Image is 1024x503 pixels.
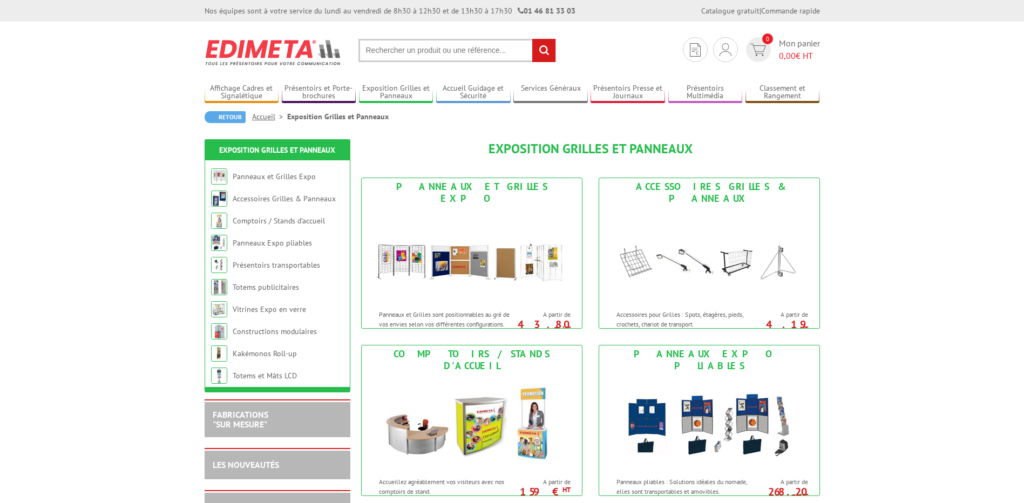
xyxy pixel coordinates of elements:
input: Rechercher un produit ou une référence... [358,39,556,62]
span: A partir de [753,478,808,486]
div: Comptoirs / Stands d'accueil [364,348,579,372]
span: € HT [779,50,820,62]
input: rechercher [532,39,555,62]
a: Présentoirs transportables [233,260,320,270]
p: 268.20 € [748,488,808,501]
img: Panneaux et Grilles Expo [372,207,572,304]
li: Exposition Grilles et Panneaux [287,111,389,122]
a: Exposition Grilles et Panneaux [219,145,335,155]
a: Accueil [252,112,287,121]
a: Services Généraux [513,84,588,101]
a: Accessoires Grilles & Panneaux [233,194,336,203]
div: | [701,5,820,16]
sup: HT [562,485,571,494]
img: devis rapide [750,44,766,56]
a: Totems publicitaires [233,282,299,292]
div: Accessoires Grilles & Panneaux [602,181,817,205]
img: Totems publicitaires [211,279,227,295]
h1: Exposition Grilles et Panneaux [361,142,820,156]
a: Présentoirs Multimédia [668,84,743,101]
img: Totems et Mâts LCD [211,368,227,384]
img: Comptoirs / Stands d'accueil [211,213,227,229]
img: Constructions modulaires [211,323,227,339]
img: Présentoirs transportables [211,257,227,273]
a: Accessoires Grilles & Panneaux Accessoires Grilles & Panneaux Accessoires pour Grilles : Spots, é... [599,178,820,329]
div: Panneaux Expo pliables [602,348,817,372]
a: Accueil Guidage et Sécurité [436,84,511,101]
a: Totems et Mâts LCD [233,371,297,380]
a: devis rapide 0 Mon panier 0,00€ HT [743,37,820,62]
sup: HT [562,324,571,334]
a: Exposition Grilles et Panneaux [359,84,433,101]
span: A partir de [753,310,808,319]
a: Catalogue gratuit [701,6,759,16]
span: 0 [762,33,773,44]
sup: HT [800,324,808,334]
a: Comptoirs / Stands d'accueil [233,216,325,226]
a: LES NOUVEAUTÉS [213,459,279,470]
a: Panneaux et Grilles Expo Panneaux et Grilles Expo Panneaux et Grilles sont positionnables au gré ... [361,178,582,329]
a: Comptoirs / Stands d'accueil Comptoirs / Stands d'accueil Accueillez agréablement vos visiteurs a... [361,345,582,496]
a: Constructions modulaires [233,327,317,336]
a: Commande rapide [761,6,820,16]
p: 43.80 € [510,321,571,334]
img: Panneaux Expo pliables [211,235,227,251]
sup: HT [800,492,808,501]
a: Panneaux Expo pliables Panneaux Expo pliables Panneaux pliables : Solutions idéales du nomade, el... [599,345,820,496]
a: Présentoirs Presse et Journaux [591,84,665,101]
img: devis rapide [690,43,701,57]
div: Nos équipes sont à votre service du lundi au vendredi de 8h30 à 12h30 et de 13h30 à 17h30 [205,5,575,16]
a: Affichage Cadres et Signalétique [205,84,279,101]
img: Edimeta [205,32,342,72]
a: Kakémonos Roll-up [233,349,297,358]
img: Comptoirs / Stands d'accueil [372,375,572,472]
img: Accessoires Grilles & Panneaux [609,207,809,304]
img: Panneaux et Grilles Expo [211,168,227,185]
p: Accessoires pour Grilles : Spots, étagères, pieds, crochets, chariot de transport [616,310,750,328]
a: Classement et Rangement [745,84,820,101]
p: 159 € [510,488,571,495]
div: Panneaux et Grilles Expo [364,181,579,205]
a: Retour [205,111,246,123]
img: Accessoires Grilles & Panneaux [211,191,227,207]
a: FABRICATIONS"Sur Mesure" [213,409,268,430]
img: devis rapide [720,43,731,56]
a: Panneaux et Grilles Expo [233,172,316,181]
img: Panneaux Expo pliables [609,375,809,472]
span: Mon panier [779,37,820,62]
strong: 01 46 81 33 03 [518,6,575,16]
img: Kakémonos Roll-up [211,345,227,362]
p: 4.19 € [748,321,808,334]
a: Panneaux Expo pliables [233,238,312,248]
span: 0,00 [779,50,796,61]
span: A partir de [516,478,571,486]
span: A partir de [516,310,571,319]
img: Vitrines Expo en verre [211,301,227,317]
a: Vitrines Expo en verre [233,304,306,314]
p: Accueillez agréablement vos visiteurs avec nos comptoirs de stand. [379,477,513,495]
a: Présentoirs et Porte-brochures [282,84,356,101]
p: Panneaux pliables : Solutions idéales du nomade, elles sont transportables et amovibles. [616,477,750,495]
p: Panneaux et Grilles sont positionnables au gré de vos envies selon vos différentes configurations. [379,310,513,328]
